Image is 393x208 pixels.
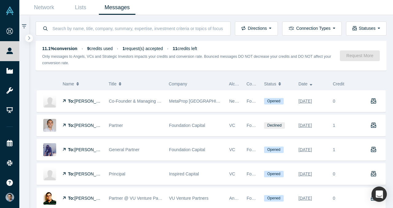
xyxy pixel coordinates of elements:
span: [PERSON_NAME] [74,147,110,152]
button: Title [109,77,162,90]
span: Opened [264,171,284,177]
span: Company [169,81,187,86]
button: Directions [235,22,278,36]
img: Siddhant Trivedi's Profile Image [43,119,56,132]
div: 0 [333,195,335,202]
img: VP Singh's Account [6,193,14,202]
strong: To: [68,171,75,176]
span: Founder Reachout [247,123,282,128]
span: Founder Reachout [247,171,282,176]
span: VC [229,171,235,176]
span: Connection Type [247,81,279,86]
div: [DATE] [298,120,312,131]
span: Title [109,77,117,90]
span: VC [229,147,235,152]
button: Date [298,77,326,90]
span: request(s) accepted [123,46,163,51]
span: credits used [87,46,113,51]
input: Search by name, title, company, summary, expertise, investment criteria or topics of focus [52,21,224,36]
span: General Partner [109,147,140,152]
strong: 1 [123,46,125,51]
strong: 11 [173,46,177,51]
span: Opened [264,147,284,153]
img: Alchemist Vault Logo [6,6,14,15]
span: · [82,46,83,51]
span: Angel, VC, Mentor [229,196,264,201]
div: [DATE] [298,169,312,179]
span: Opened [264,98,284,104]
div: 1 [330,115,364,136]
span: Partner @ VU Venture Partners [109,196,169,201]
a: Messages [99,0,135,15]
span: Inspired Capital [169,171,199,176]
div: [DATE] [298,193,312,204]
span: [PERSON_NAME] [74,171,110,176]
span: [PERSON_NAME] [74,99,110,104]
span: Declined [264,122,285,129]
strong: To: [68,99,75,104]
span: Name [63,77,74,90]
span: credits left [173,46,197,51]
img: Aakash Jain's Profile Image [43,192,56,205]
span: · [117,46,118,51]
span: MetaProp [GEOGRAPHIC_DATA] [169,99,234,104]
span: Co-Founder & Managing Partner [109,99,171,104]
small: Only messages to Angels, VCs and Strategic Investors impacts your credits and conversion rate. Bo... [42,54,331,65]
div: 0 [333,171,335,177]
a: Network [26,0,62,15]
span: Alchemist Role [229,81,258,86]
span: · [167,46,169,51]
span: [PERSON_NAME] [74,196,110,201]
button: Statuses [346,22,387,36]
strong: 9 [87,46,90,51]
span: Opened [264,195,284,202]
div: 0 [333,98,335,104]
span: Date [298,77,308,90]
span: Credit [333,81,344,86]
span: Principal [109,171,126,176]
div: [DATE] [298,144,312,155]
span: Partner [109,123,123,128]
span: Founder Reachout [247,196,282,201]
span: Foundation Capital [169,147,205,152]
img: Kamran Ali's Profile Image [43,167,56,180]
button: Name [63,77,102,90]
span: Founder Reachout [247,147,282,152]
div: 1 [330,139,364,160]
span: [PERSON_NAME] [74,123,110,128]
button: Connection Types [282,22,341,36]
div: [DATE] [298,96,312,107]
span: Foundation Capital [169,123,205,128]
button: Status [264,77,292,90]
span: Status [264,77,276,90]
strong: 11.1% conversion [42,46,77,51]
strong: To: [68,196,75,201]
a: Lists [62,0,99,15]
span: VC [229,123,235,128]
img: Aaron Block's Profile Image [43,95,56,108]
span: VU Venture Partners [169,196,208,201]
span: Network [229,99,245,104]
strong: To: [68,123,75,128]
strong: To: [68,147,75,152]
img: Ashu Garg's Profile Image [43,143,56,156]
span: Founder Reachout [247,99,282,104]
